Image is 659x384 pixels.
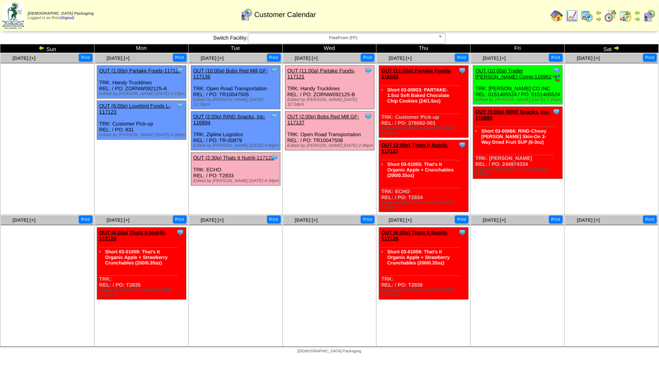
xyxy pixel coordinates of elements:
[483,217,506,223] a: [DATE] [+]
[201,217,223,223] a: [DATE] [+]
[458,228,466,236] img: Tooltip
[191,153,280,186] div: TRK: ECHO REL: / PO: T2833
[379,140,468,212] div: TRK: ECHO REL: / PO: T2834
[551,10,563,22] img: home.gif
[254,11,316,19] span: Customer Calendar
[201,55,223,61] a: [DATE] [+]
[288,97,374,107] div: Edited by [PERSON_NAME] [DATE] 12:34pm
[634,16,641,22] img: arrowright.gif
[389,217,412,223] a: [DATE] [+]
[285,112,374,150] div: TRK: Open Road Transportation REL: / PO: TR10047508
[295,55,318,61] span: [DATE] [+]
[173,215,187,224] button: Print
[381,288,468,297] div: Edited by [PERSON_NAME] [DATE] 12:00am
[282,44,377,53] td: Wed
[193,143,280,148] div: Edited by [PERSON_NAME] [DATE] 4:08pm
[267,215,281,224] button: Print
[79,53,93,62] button: Print
[604,10,617,22] img: calendarblend.gif
[188,44,282,53] td: Tue
[285,66,374,109] div: TRK: Handy Trucklines REL: / PO: ZORNW092125-B
[99,288,186,297] div: Edited by [PERSON_NAME] [DATE] 12:00am
[475,167,562,177] div: Edited by [PERSON_NAME] [DATE] 2:00pm
[387,249,450,266] a: Short 03-01059: That's It Organic Apple + Strawberry Crunchables (200/0.35oz)
[271,67,278,74] img: Tooltip
[475,68,552,80] a: OUT (10:00a) Trader [PERSON_NAME] Comp-116962
[94,44,188,53] td: Mon
[99,133,186,137] div: Edited by [PERSON_NAME] [DATE] 4:28pm
[99,91,186,96] div: Edited by [PERSON_NAME] [DATE] 4:23pm
[553,67,561,74] img: Tooltip
[381,142,449,154] a: OUT (3:00p) Thats It Nutriti-117127
[267,53,281,62] button: Print
[364,112,372,120] img: Tooltip
[193,155,274,161] a: OUT (2:30p) Thats It Nutriti-117128
[596,10,602,16] img: arrowleft.gif
[483,55,506,61] a: [DATE] [+]
[549,215,563,224] button: Print
[107,217,130,223] a: [DATE] [+]
[379,228,468,300] div: TRK: REL: / PO: T2836
[381,126,468,135] div: Edited by [PERSON_NAME] [DATE] 3:23pm
[13,217,36,223] span: [DATE] [+]
[107,55,130,61] a: [DATE] [+]
[79,215,93,224] button: Print
[566,10,578,22] img: line_graph.gif
[381,68,452,80] a: OUT (11:00a) Partake Foods-116883
[361,215,375,224] button: Print
[191,112,280,150] div: TRK: Zipline Logistics REL: / PO: TR-00879
[379,66,468,138] div: TRK: Customer Pick-up REL: / PO: 378082-001
[99,230,166,241] a: OUT (6:00a) Thats It Nutriti-117126
[105,249,168,266] a: Short 03-01059: That's It Organic Apple + Strawberry Crunchables (200/0.35oz)
[389,55,412,61] a: [DATE] [+]
[475,97,562,102] div: Edited by [PERSON_NAME] [DATE] 7:25pm
[288,143,374,148] div: Edited by [PERSON_NAME] [DATE] 2:48pm
[475,109,550,121] a: OUT (3:00p) RIND Snacks, Inc-116893
[2,2,24,29] img: zoroco-logo-small.webp
[577,55,600,61] a: [DATE] [+]
[553,74,561,82] img: EDI
[28,11,94,20] span: Logged in as Rrost
[643,10,656,22] img: calendarcustomer.gif
[61,16,74,20] a: (logout)
[361,53,375,62] button: Print
[553,108,561,116] img: Tooltip
[252,33,435,43] span: FreeFrom (FF)
[288,114,360,125] a: OUT (2:00p) Bobs Red Mill GF-117137
[99,103,170,115] a: OUT (6:00p) Lovebird Foods L-117123
[97,101,186,140] div: TRK: Customer Pick-up REL: / PO: 831
[176,102,184,110] img: Tooltip
[377,44,471,53] td: Thu
[295,217,318,223] span: [DATE] [+]
[97,228,186,300] div: TRK: REL: / PO: T2835
[549,53,563,62] button: Print
[614,45,620,51] img: arrowright.gif
[643,53,657,62] button: Print
[471,44,565,53] td: Fri
[634,10,641,16] img: arrowleft.gif
[565,44,659,53] td: Sat
[28,11,94,16] span: [DEMOGRAPHIC_DATA] Packaging
[381,200,468,210] div: Edited by [PERSON_NAME] [DATE] 7:04pm
[473,107,562,179] div: TRK: [PERSON_NAME] REL: / PO: 244974334
[271,112,278,120] img: Tooltip
[458,67,466,74] img: Tooltip
[381,230,448,241] a: OUT (6:00a) Thats It Nutriti-117125
[596,16,602,22] img: arrowright.gif
[297,349,361,354] span: [DEMOGRAPHIC_DATA] Packaging
[455,53,469,62] button: Print
[364,67,372,74] img: Tooltip
[240,8,253,21] img: calendarcustomer.gif
[581,10,593,22] img: calendarprod.gif
[455,215,469,224] button: Print
[13,55,36,61] a: [DATE] [+]
[99,68,182,74] a: OUT (1:00p) Partake Foods-117122
[191,66,280,109] div: TRK: Open Road Transportation REL: / PO: TR10047505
